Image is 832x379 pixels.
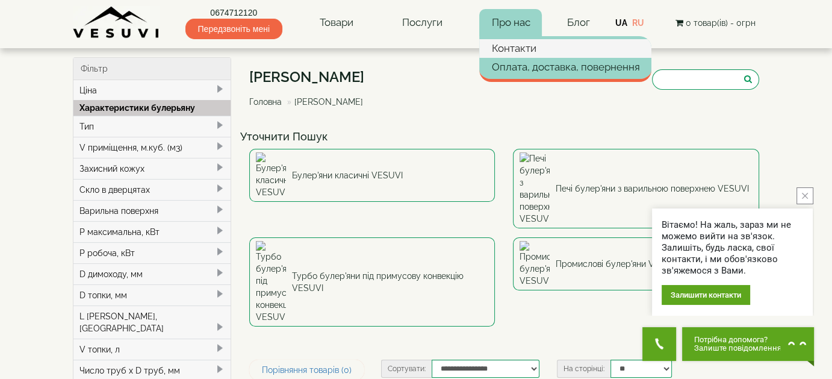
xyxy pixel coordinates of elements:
[557,360,610,378] label: На сторінці:
[73,339,231,360] div: V топки, л
[567,16,590,28] a: Блог
[796,187,813,204] button: close button
[249,149,495,202] a: Булер'яни класичні VESUVI Булер'яни класичні VESUVI
[381,360,432,378] label: Сортувати:
[73,58,231,80] div: Фільтр
[513,149,759,228] a: Печі булер'яни з варильною поверхнею VESUVI Печі булер'яни з варильною поверхнею VESUVI
[513,237,759,290] a: Промислові булер'яни VESUVI Промислові булер'яни VESUVI
[249,69,372,85] h1: [PERSON_NAME]
[694,336,781,344] span: Потрібна допомога?
[256,241,286,323] img: Турбо булер'яни під примусову конвекцію VESUVI
[73,158,231,179] div: Захисний кожух
[185,19,282,39] span: Передзвоніть мені
[240,131,769,143] h4: Уточнити Пошук
[73,179,231,200] div: Скло в дверцятах
[672,16,759,30] button: 0 товар(ів) - 0грн
[73,6,160,39] img: Завод VESUVI
[479,58,651,76] a: Оплата, доставка, повернення
[479,9,542,37] a: Про нас
[73,221,231,242] div: P максимальна, кВт
[73,116,231,137] div: Тип
[615,18,627,28] a: UA
[682,327,814,361] button: Chat button
[256,152,286,198] img: Булер'яни класичні VESUVI
[185,7,282,19] a: 0674712120
[390,9,455,37] a: Послуги
[642,327,676,361] button: Get Call button
[686,18,756,28] span: 0 товар(ів) - 0грн
[73,200,231,221] div: Варильна поверхня
[73,284,231,305] div: D топки, мм
[73,100,231,116] div: Характеристики булерьяну
[307,9,365,37] a: Товари
[249,237,495,327] a: Турбо булер'яни під примусову конвекцію VESUVI Турбо булер'яни під примусову конвекцію VESUVI
[662,219,803,277] div: Вітаємо! На жаль, зараз ми не можемо вийти на зв'язок. Залишіть, будь ласка, свої контакти, і ми ...
[632,18,644,28] a: RU
[73,263,231,284] div: D димоходу, мм
[520,152,550,225] img: Печі булер'яни з варильною поверхнею VESUVI
[520,241,550,287] img: Промислові булер'яни VESUVI
[73,80,231,101] div: Ціна
[479,39,651,57] a: Контакти
[73,242,231,263] div: P робоча, кВт
[73,137,231,158] div: V приміщення, м.куб. (м3)
[694,344,781,352] span: Залиште повідомлення
[73,305,231,339] div: L [PERSON_NAME], [GEOGRAPHIC_DATA]
[662,285,750,305] div: Залишити контакти
[284,96,363,108] li: [PERSON_NAME]
[249,97,282,107] a: Головна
